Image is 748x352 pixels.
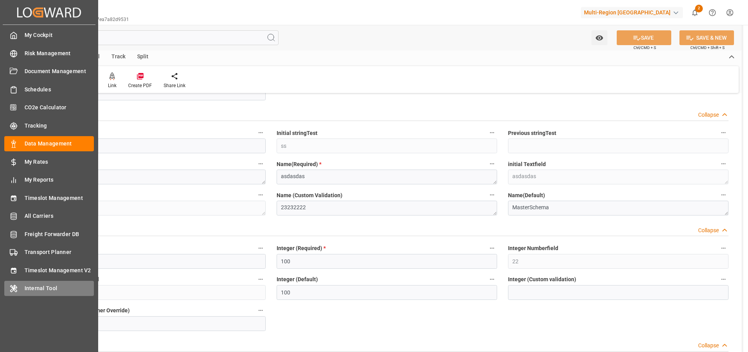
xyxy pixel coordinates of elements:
a: Data Management [4,136,94,151]
span: Integer (Default) [277,275,318,284]
div: Share Link [164,82,185,89]
textarea: vanishhs [45,170,266,184]
button: Integer (Custom validation) [718,274,729,284]
span: Internal Tool [25,284,94,292]
button: Initial stringTest [487,128,497,138]
div: Track [106,51,131,64]
span: Integer (Custom validation) [508,275,576,284]
button: Integer [256,243,266,253]
span: All Carriers [25,212,94,220]
a: Freight Forwarder DB [4,226,94,242]
button: Name (Custom Validation) [487,190,497,200]
a: My Reports [4,172,94,187]
button: Multi-Region [GEOGRAPHIC_DATA] [581,5,686,20]
a: Tracking [4,118,94,133]
a: Risk Management [4,46,94,61]
textarea: asdasdas [508,170,729,184]
div: Multi-Region [GEOGRAPHIC_DATA] [581,7,683,18]
span: 2 [695,5,703,12]
span: My Reports [25,176,94,184]
span: Tracking [25,122,94,130]
button: Integer (Required) * [487,243,497,253]
a: Timeslot Management V2 [4,263,94,278]
span: Ctrl/CMD + S [633,45,656,51]
div: Link [108,82,116,89]
span: Name(Default) [508,191,545,200]
button: string [256,128,266,138]
span: My Rates [25,158,94,166]
button: Integer (Default) [487,274,497,284]
button: show 2 new notifications [686,4,704,21]
button: Name(Default) [718,190,729,200]
span: Previous stringTest [508,129,556,137]
button: previous Textfield [256,190,266,200]
button: open menu [591,30,607,45]
span: Timeslot Management [25,194,94,202]
input: Search Fields [36,30,279,45]
span: My Cockpit [25,31,94,39]
div: Split [131,51,154,64]
button: Previous stringTest [718,128,729,138]
div: Collapse [698,341,719,350]
a: All Carriers [4,208,94,224]
a: CO2e Calculator [4,100,94,115]
span: Name(Required) [277,160,321,168]
a: Internal Tool [4,281,94,296]
span: Integer (Required) [277,244,326,252]
span: Data Management [25,140,94,148]
a: My Cockpit [4,28,94,43]
span: Transport Planner [25,248,94,256]
button: previous Intergerfield [256,274,266,284]
span: Schedules [25,86,94,94]
button: SAVE & NEW [679,30,734,45]
span: Initial stringTest [277,129,318,137]
span: initial Textfield [508,160,546,168]
button: Name [256,159,266,169]
button: Intrger (Block Consumer Override) [256,305,266,315]
button: Name(Required) * [487,159,497,169]
span: Integer Numberfield [508,244,558,252]
span: Timeslot Management V2 [25,266,94,275]
a: Schedules [4,82,94,97]
div: Collapse [698,111,719,119]
span: Document Management [25,67,94,75]
button: Integer Numberfield [718,243,729,253]
a: Document Management [4,64,94,79]
div: Collapse [698,226,719,235]
span: Ctrl/CMD + Shift + S [690,45,725,51]
span: Risk Management [25,49,94,58]
textarea: 23232222 [277,201,497,215]
a: Transport Planner [4,245,94,260]
div: Create PDF [128,82,152,89]
button: initial Textfield [718,159,729,169]
span: Freight Forwarder DB [25,230,94,238]
textarea: MasterSchema [508,201,729,215]
span: Name (Custom Validation) [277,191,342,200]
button: SAVE [617,30,671,45]
a: My Rates [4,154,94,169]
button: Help Center [704,4,721,21]
span: CO2e Calculator [25,103,94,112]
textarea: asdasdas [277,170,497,184]
a: Timeslot Management [4,190,94,205]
